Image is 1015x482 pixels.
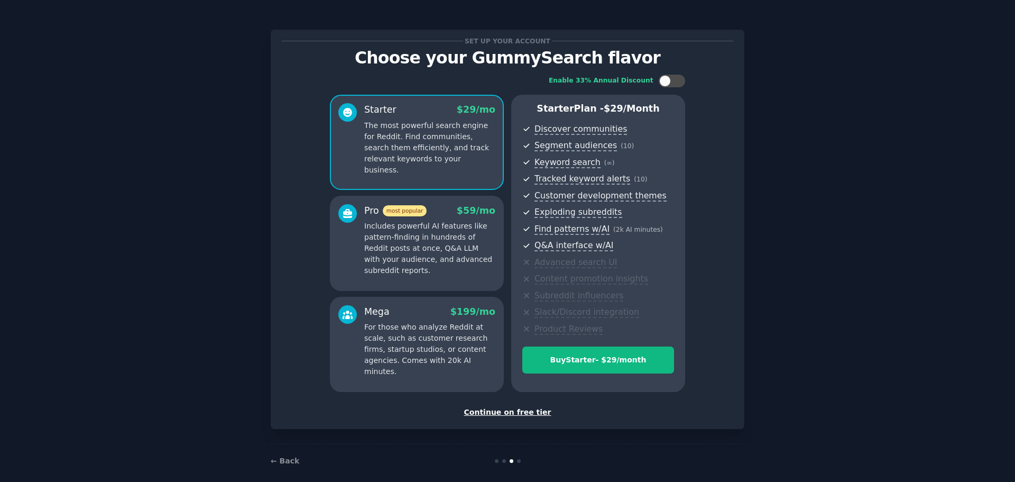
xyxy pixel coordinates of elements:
button: BuyStarter- $29/month [522,347,674,374]
span: Slack/Discord integration [534,307,639,318]
div: Pro [364,204,427,217]
span: Discover communities [534,124,627,135]
p: Choose your GummySearch flavor [282,49,733,67]
span: ( 2k AI minutes ) [613,226,663,233]
span: Advanced search UI [534,257,617,268]
div: Continue on free tier [282,407,733,418]
span: $ 199 /mo [450,306,495,317]
span: $ 59 /mo [457,205,495,216]
p: Starter Plan - [522,102,674,115]
div: Buy Starter - $ 29 /month [523,354,673,366]
span: ( 10 ) [634,176,647,183]
span: Customer development themes [534,190,667,202]
span: Set up your account [463,35,552,47]
span: $ 29 /mo [457,104,495,115]
div: Starter [364,103,396,116]
span: Segment audiences [534,140,617,151]
a: ← Back [271,457,299,465]
span: $ 29 /month [604,103,660,114]
span: Subreddit influencers [534,290,623,302]
span: Find patterns w/AI [534,224,610,235]
span: Content promotion insights [534,274,648,285]
span: Tracked keyword alerts [534,174,630,185]
span: Product Reviews [534,324,603,335]
p: For those who analyze Reddit at scale, such as customer research firms, startup studios, or conte... [364,322,495,377]
span: most popular [383,205,427,216]
span: Q&A interface w/AI [534,240,613,251]
span: Exploding subreddits [534,207,622,218]
span: ( 10 ) [621,142,634,150]
p: Includes powerful AI features like pattern-finding in hundreds of Reddit posts at once, Q&A LLM w... [364,221,495,276]
div: Enable 33% Annual Discount [549,76,653,86]
span: Keyword search [534,157,601,168]
span: ( ∞ ) [604,159,615,167]
p: The most powerful search engine for Reddit. Find communities, search them efficiently, and track ... [364,120,495,176]
div: Mega [364,305,390,319]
